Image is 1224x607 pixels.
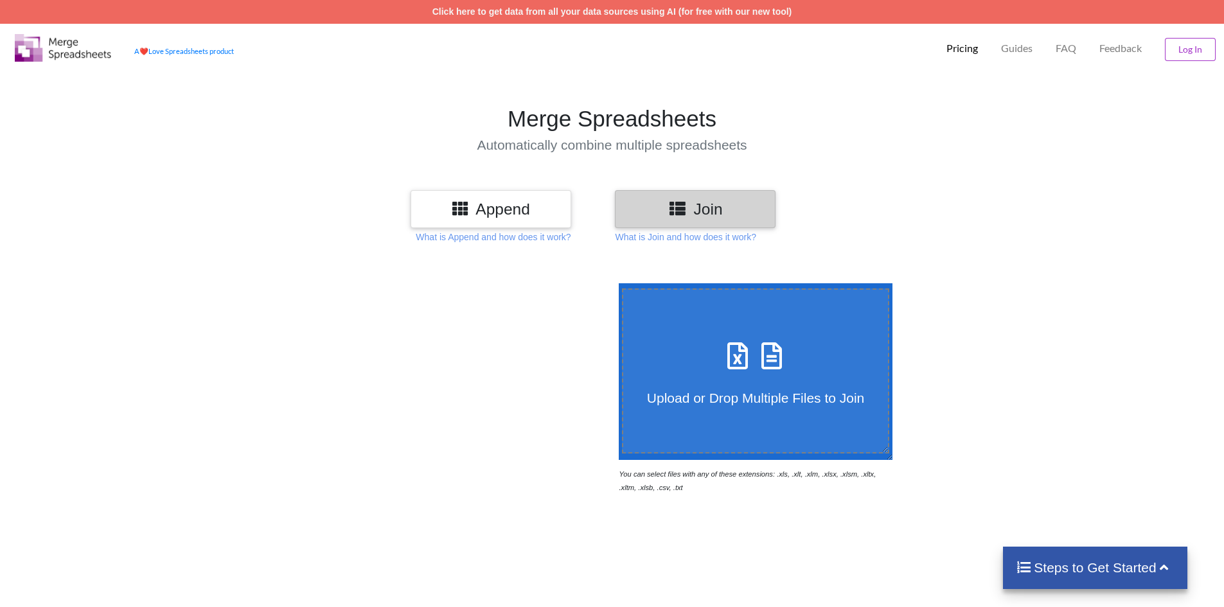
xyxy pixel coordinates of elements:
button: Log In [1165,38,1216,61]
h3: Append [420,200,562,218]
span: Feedback [1099,43,1142,53]
p: Guides [1001,42,1033,55]
a: AheartLove Spreadsheets product [134,47,234,55]
p: What is Join and how does it work? [615,231,756,243]
h3: Join [625,200,766,218]
p: What is Append and how does it work? [416,231,571,243]
span: Upload or Drop Multiple Files to Join [647,391,864,405]
span: heart [139,47,148,55]
p: Pricing [946,42,978,55]
a: Click here to get data from all your data sources using AI (for free with our new tool) [432,6,792,17]
h4: Steps to Get Started [1016,559,1175,576]
img: Logo.png [15,34,111,62]
i: You can select files with any of these extensions: .xls, .xlt, .xlm, .xlsx, .xlsm, .xltx, .xltm, ... [619,470,876,491]
p: FAQ [1056,42,1076,55]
